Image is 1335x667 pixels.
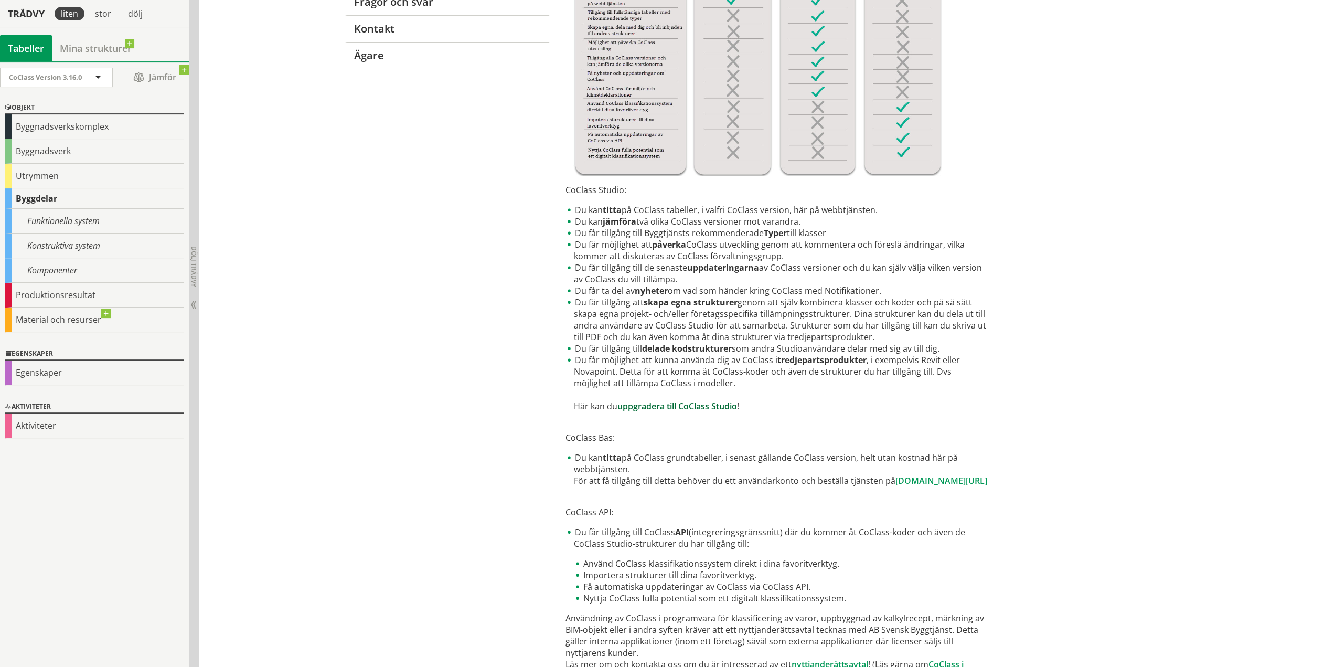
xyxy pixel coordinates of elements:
[565,227,990,239] li: Du får tillgång till Byggtjänsts rekommenderade till klasser
[5,102,184,114] div: Objekt
[644,297,738,308] strong: skapa egna strukturer
[895,475,987,486] a: [DOMAIN_NAME][URL]
[5,234,184,258] div: Konstruktiva system
[777,354,867,366] strong: tredjepartsprodukter
[687,262,759,273] strong: uppdateringarna
[5,414,184,438] div: Aktiviteter
[345,42,549,69] a: Ägare
[635,285,668,297] strong: nyheter
[642,343,732,354] strong: delade kodstrukturer
[574,558,990,569] li: Använd CoClass klassifikationssystem direkt i dina favoritverktyg.
[55,7,84,20] div: liten
[5,283,184,308] div: Produktionsresultat
[565,239,990,262] li: Du får möjlighet att CoClass utveckling genom att kommentera och föreslå ändringar, vilka kommer ...
[574,581,990,592] li: Få automatiska uppdateringar av CoClass via CoClass API.
[52,35,140,61] a: Mina strukturer
[565,526,990,604] li: Du får tillgång till CoClass (integreringsgränssnitt) där du kommer åt CoClass-koder och även de ...
[5,308,184,332] div: Material och resurser
[5,361,184,385] div: Egenskaper
[122,7,149,20] div: dölj
[603,452,622,463] strong: titta
[565,285,990,297] li: Du får ta del av om vad som händer kring CoClass med Notifikationer.
[565,297,990,343] li: Du får tillgång att genom att själv kombinera klasser och koder och på så sätt skapa egna projekt...
[603,216,636,227] strong: jämföra
[675,526,689,538] strong: API
[89,7,118,20] div: stor
[5,139,184,164] div: Byggnadsverk
[603,204,622,216] strong: titta
[5,258,184,283] div: Komponenter
[5,209,184,234] div: Funktionella system
[565,216,990,227] li: Du kan två olika CoClass versioner mot varandra.
[5,188,184,209] div: Byggdelar
[189,246,198,287] span: Dölj trädvy
[574,592,990,604] li: Nyttja CoClass fulla potential som ett digitalt klassifikationssystem.
[565,452,990,486] li: Du kan på CoClass grundtabeller, i senast gällande CoClass version, helt utan kostnad här på webb...
[5,401,184,414] div: Aktiviteter
[123,68,186,87] span: Jämför
[764,227,787,239] strong: Typer
[617,400,737,412] a: uppgradera till CoClass Studio
[2,8,50,19] div: Trädvy
[574,569,990,581] li: Importera strukturer till dina favoritverktyg.
[5,114,184,139] div: Byggnadsverkskomplex
[565,343,990,354] li: Du får tillgång till som andra Studioanvändare delar med sig av till dig.
[565,184,990,196] p: CoClass Studio:
[5,164,184,188] div: Utrymmen
[5,348,184,361] div: Egenskaper
[9,72,82,82] span: CoClass Version 3.16.0
[565,495,990,518] p: CoClass API:
[565,262,990,285] li: Du får tillgång till de senaste av CoClass versioner och du kan själv välja vilken version av CoC...
[565,354,990,412] li: Du får möjlighet att kunna använda dig av CoClass i , i exempelvis Revit eller Novapoint. Detta f...
[652,239,686,250] strong: påverka
[565,204,990,216] li: Du kan på CoClass tabeller, i valfri CoClass version, här på webbtjänsten.
[345,15,549,42] a: Kontakt
[565,420,990,443] p: CoClass Bas:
